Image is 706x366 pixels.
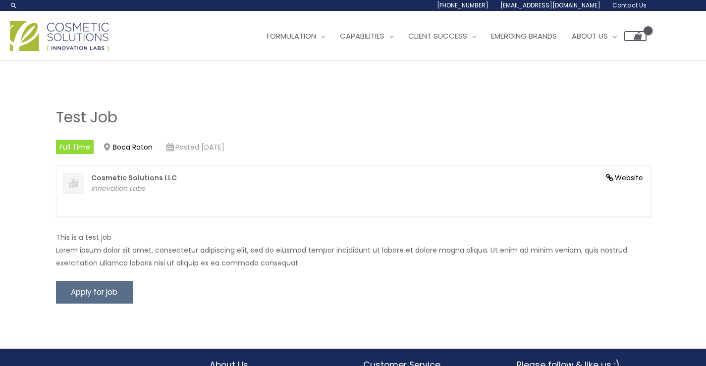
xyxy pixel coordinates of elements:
[56,108,651,126] h1: Test Job
[401,21,484,51] a: Client Success
[56,231,651,269] p: This is a test job Lorem ipsum dolor sit amet, consectetur adipiscing elit, sed do eiusmod tempor...
[491,31,557,41] span: Emerging Brands
[267,31,316,41] span: Formulation
[332,21,401,51] a: Capabilities
[259,21,332,51] a: Formulation
[63,173,84,194] img: Cosmetic Solutions LLC
[437,1,489,9] span: [PHONE_NUMBER]
[564,21,624,51] a: About Us
[113,142,153,152] a: Boca Raton
[252,21,647,51] nav: Site Navigation
[84,183,643,194] p: Innovation Labs
[91,173,177,183] strong: Cosmetic Solutions LLC
[56,140,94,154] li: Full Time
[484,21,564,51] a: Emerging Brands
[10,21,109,51] img: Cosmetic Solutions Logo
[10,1,18,9] a: Search icon link
[572,31,608,41] span: About Us
[624,31,647,41] a: View Shopping Cart, empty
[340,31,384,41] span: Capabilities
[56,281,133,304] input: Apply for job
[606,173,643,183] a: Website
[612,1,647,9] span: Contact Us
[175,142,224,152] time: Posted [DATE]
[408,31,467,41] span: Client Success
[500,1,600,9] span: [EMAIL_ADDRESS][DOMAIN_NAME]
